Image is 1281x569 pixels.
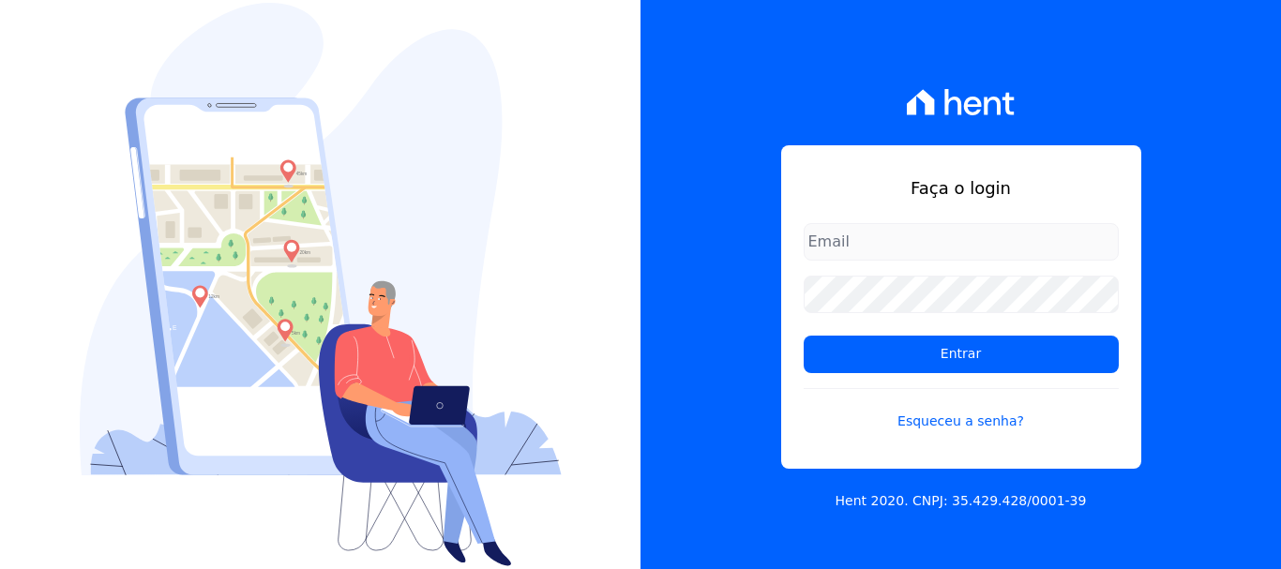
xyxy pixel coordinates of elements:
[804,388,1119,431] a: Esqueceu a senha?
[80,3,562,566] img: Login
[804,223,1119,261] input: Email
[836,491,1087,511] p: Hent 2020. CNPJ: 35.429.428/0001-39
[804,175,1119,201] h1: Faça o login
[804,336,1119,373] input: Entrar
